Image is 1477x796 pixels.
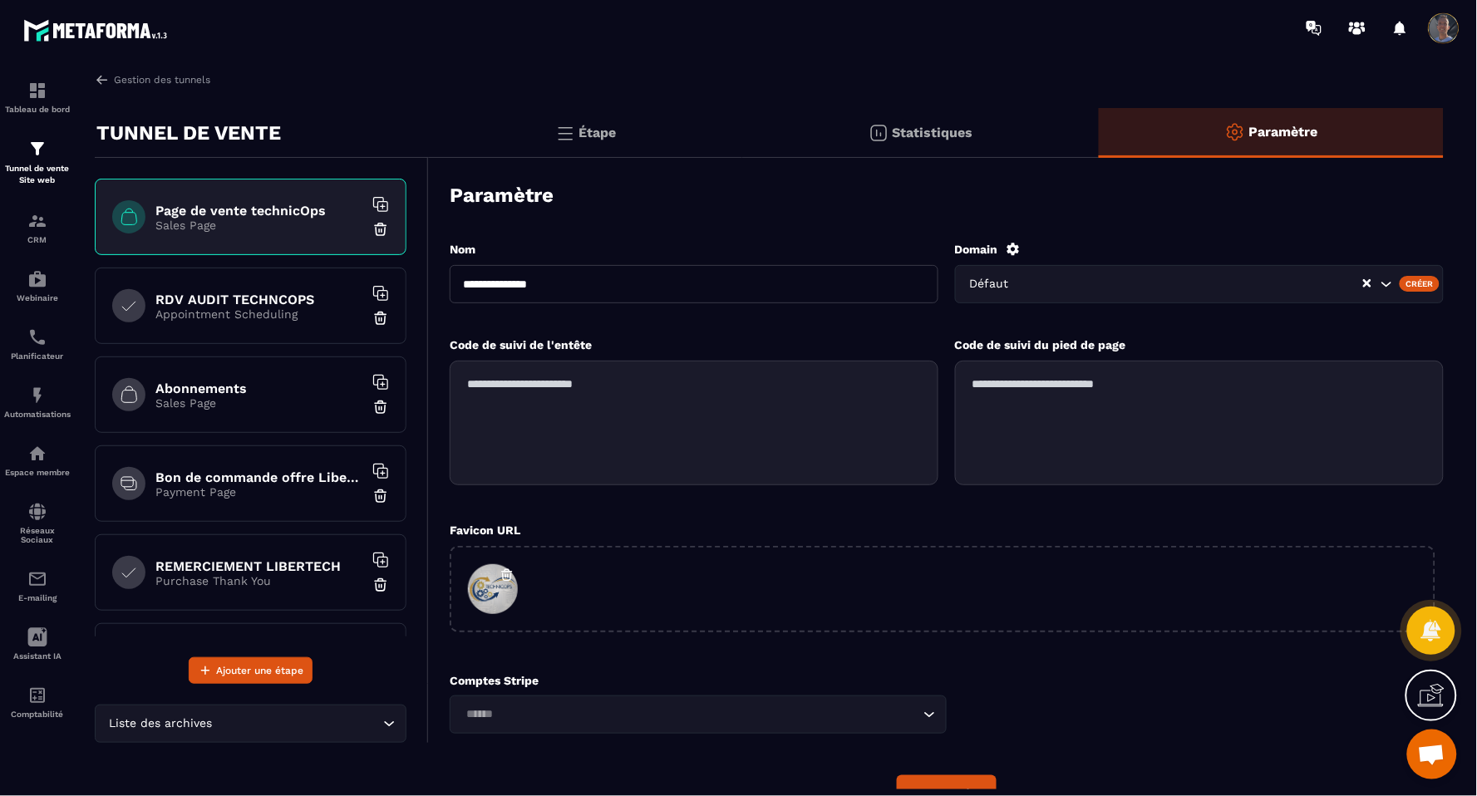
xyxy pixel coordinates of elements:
[372,221,389,238] img: trash
[372,488,389,504] img: trash
[4,468,71,477] p: Espace membre
[4,431,71,489] a: automationsautomationsEspace membre
[4,557,71,615] a: emailemailE-mailing
[450,695,947,734] div: Search for option
[4,593,71,602] p: E-mailing
[27,502,47,522] img: social-network
[27,269,47,289] img: automations
[450,243,475,256] label: Nom
[4,315,71,373] a: schedulerschedulerPlanificateur
[1400,276,1440,291] div: Créer
[155,469,363,485] h6: Bon de commande offre LiberTech
[893,125,973,140] p: Statistiques
[155,307,363,321] p: Appointment Scheduling
[155,381,363,396] h6: Abonnements
[4,163,71,186] p: Tunnel de vente Site web
[4,105,71,114] p: Tableau de bord
[106,715,216,733] span: Liste des archives
[450,184,554,207] h3: Paramètre
[4,351,71,361] p: Planificateur
[966,275,1024,293] span: Défaut
[27,386,47,405] img: automations
[1363,278,1371,290] button: Clear Selected
[27,139,47,159] img: formation
[4,526,71,544] p: Réseaux Sociaux
[27,81,47,101] img: formation
[155,485,363,499] p: Payment Page
[216,715,379,733] input: Search for option
[4,257,71,315] a: automationsautomationsWebinaire
[1225,122,1245,142] img: setting-o.ffaa8168.svg
[1024,275,1361,293] input: Search for option
[955,243,998,256] label: Domain
[27,211,47,231] img: formation
[450,338,592,351] label: Code de suivi de l'entête
[27,444,47,464] img: automations
[155,396,363,410] p: Sales Page
[4,235,71,244] p: CRM
[1407,730,1457,779] div: Ouvrir le chat
[4,293,71,302] p: Webinaire
[4,410,71,419] p: Automatisations
[155,292,363,307] h6: RDV AUDIT TECHNCOPS
[95,705,406,743] div: Search for option
[579,125,617,140] p: Étape
[555,123,575,143] img: bars.0d591741.svg
[372,399,389,415] img: trash
[4,126,71,199] a: formationformationTunnel de vente Site web
[95,72,210,87] a: Gestion des tunnels
[4,199,71,257] a: formationformationCRM
[27,327,47,347] img: scheduler
[4,710,71,719] p: Comptabilité
[96,116,281,150] p: TUNNEL DE VENTE
[4,489,71,557] a: social-networksocial-networkRéseaux Sociaux
[155,219,363,232] p: Sales Page
[155,574,363,587] p: Purchase Thank You
[4,615,71,673] a: Assistant IA
[955,265,1444,303] div: Search for option
[27,569,47,589] img: email
[23,15,173,46] img: logo
[4,68,71,126] a: formationformationTableau de bord
[955,338,1126,351] label: Code de suivi du pied de page
[155,203,363,219] h6: Page de vente technicOps
[4,373,71,431] a: automationsautomationsAutomatisations
[450,674,947,687] p: Comptes Stripe
[189,657,313,684] button: Ajouter une étape
[372,577,389,593] img: trash
[4,673,71,731] a: accountantaccountantComptabilité
[4,651,71,661] p: Assistant IA
[869,123,889,143] img: stats.20deebd0.svg
[95,72,110,87] img: arrow
[216,662,303,679] span: Ajouter une étape
[27,685,47,705] img: accountant
[460,705,919,724] input: Search for option
[155,558,363,574] h6: REMERCIEMENT LIBERTECH
[450,523,520,537] label: Favicon URL
[1249,124,1318,140] p: Paramètre
[372,310,389,327] img: trash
